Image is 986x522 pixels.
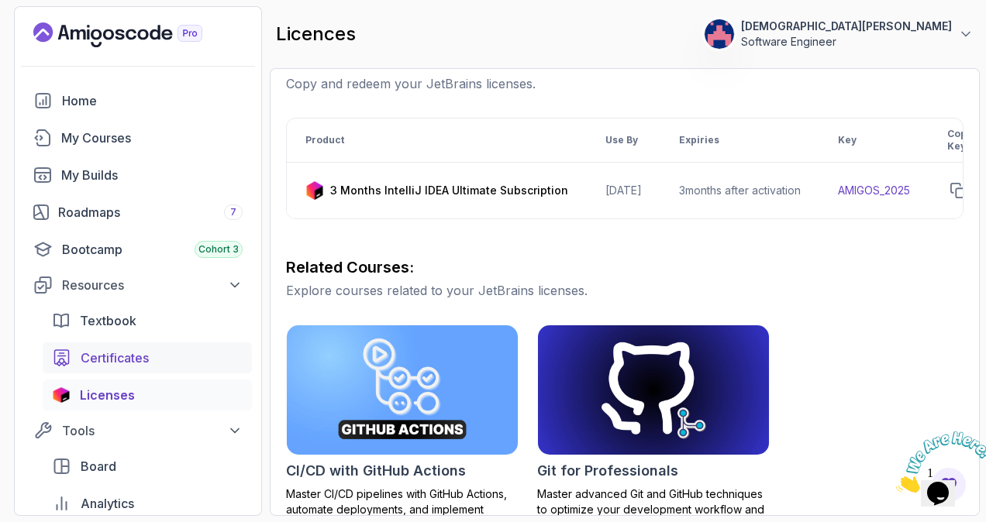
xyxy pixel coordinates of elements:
a: textbook [43,305,252,336]
span: Certificates [81,349,149,367]
h2: licences [276,22,356,46]
span: 7 [230,206,236,218]
p: 3 Months IntelliJ IDEA Ultimate Subscription [330,183,568,198]
h2: Git for Professionals [537,460,678,482]
p: [DEMOGRAPHIC_DATA][PERSON_NAME] [741,19,952,34]
img: jetbrains icon [52,387,71,403]
div: My Builds [61,166,243,184]
p: Explore courses related to your JetBrains licenses. [286,281,964,300]
button: Tools [24,417,252,445]
div: Roadmaps [58,203,243,222]
td: [DATE] [587,163,660,219]
span: Cohort 3 [198,243,239,256]
p: Copy and redeem your JetBrains licenses. [286,74,964,93]
span: Analytics [81,494,134,513]
a: analytics [43,488,252,519]
button: Resources [24,271,252,299]
a: courses [24,122,252,153]
h2: CI/CD with GitHub Actions [286,460,466,482]
button: copy-button [947,180,969,201]
span: Textbook [80,311,136,330]
button: user profile image[DEMOGRAPHIC_DATA][PERSON_NAME]Software Engineer [704,19,974,50]
th: Use By [587,118,660,163]
h3: Related Courses: [286,256,964,278]
th: Product [287,118,587,163]
div: My Courses [61,129,243,147]
a: roadmaps [24,197,252,228]
a: certificates [43,342,252,373]
a: home [24,85,252,116]
iframe: chat widget [890,425,986,499]
img: jetbrains icon [305,181,324,200]
p: Software Engineer [741,34,952,50]
a: Landing page [33,22,238,47]
a: board [43,451,252,482]
img: Git for Professionals card [538,325,769,455]
img: user profile image [705,19,734,49]
img: CI/CD with GitHub Actions card [287,325,518,455]
img: Chat attention grabber [6,6,102,67]
th: Key [819,118,929,163]
div: Home [62,91,243,110]
span: Licenses [80,386,135,404]
a: builds [24,160,252,191]
th: Expiries [660,118,819,163]
a: licenses [43,379,252,410]
div: Bootcamp [62,240,243,259]
div: Resources [62,276,243,294]
td: AMIGOS_2025 [819,163,929,219]
span: Board [81,457,116,476]
a: bootcamp [24,234,252,265]
span: 1 [6,6,12,19]
td: 3 months after activation [660,163,819,219]
div: Tools [62,421,243,440]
